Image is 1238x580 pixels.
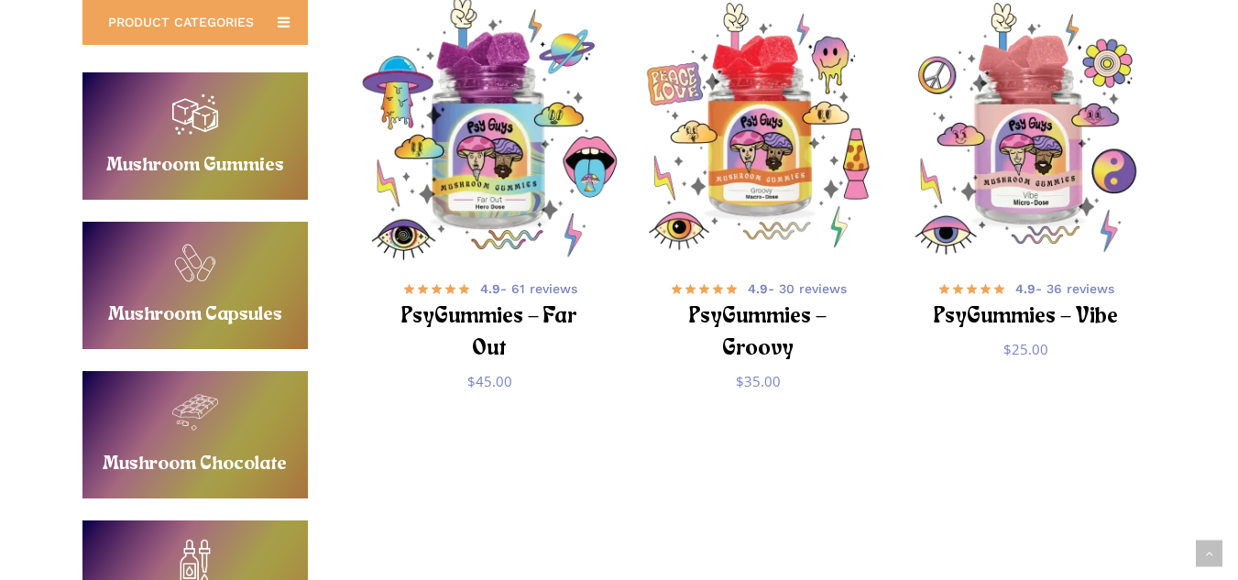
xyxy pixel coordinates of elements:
a: 4.9- 61 reviews PsyGummies – Far Out [387,278,593,358]
bdi: 25.00 [1003,340,1048,358]
a: PsyGummies - Vibe [900,3,1152,255]
span: $ [736,372,744,390]
span: - 30 reviews [748,279,847,298]
span: - 61 reviews [480,279,577,298]
img: Psychedelic mushroom gummies jar with colorful designs. [632,3,884,255]
h2: PsyGummies – Far Out [387,301,593,367]
h2: PsyGummies – Groovy [655,301,861,367]
bdi: 35.00 [736,372,781,390]
a: PsyGummies - Far Out [364,3,616,255]
span: PRODUCT CATEGORIES [108,13,254,31]
a: PsyGummies - Groovy [632,3,884,255]
b: 4.9 [480,281,500,296]
span: $ [1003,340,1012,358]
a: 4.9- 36 reviews PsyGummies – Vibe [923,278,1129,326]
h2: PsyGummies – Vibe [923,301,1129,334]
span: $ [467,372,476,390]
a: 4.9- 30 reviews PsyGummies – Groovy [655,278,861,358]
img: Psychedelic mushroom gummies with vibrant icons and symbols. [900,3,1152,255]
b: 4.9 [1015,281,1035,296]
a: Back to top [1196,541,1222,567]
b: 4.9 [748,281,768,296]
bdi: 45.00 [467,372,512,390]
span: - 36 reviews [1015,279,1114,298]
